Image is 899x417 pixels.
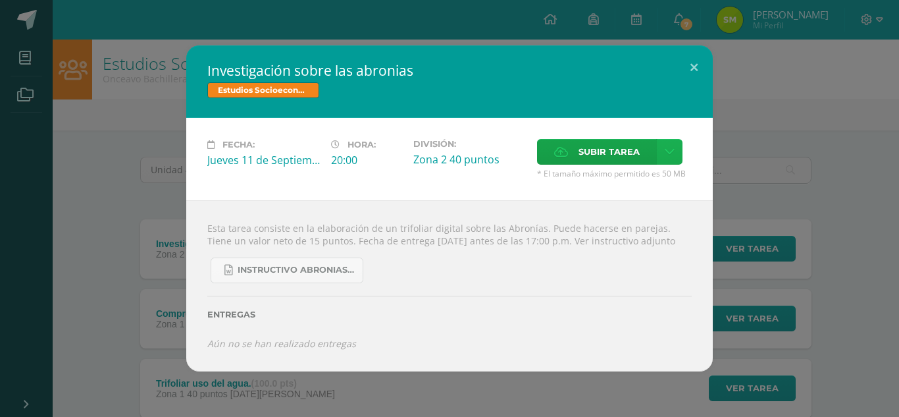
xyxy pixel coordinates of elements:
[186,200,713,372] div: Esta tarea consiste en la elaboración de un trifoliar digital sobre las Abronías. Puede hacerse e...
[331,153,403,167] div: 20:00
[222,140,255,150] span: Fecha:
[238,265,356,275] span: Instructivo abronias 2025.docx
[413,152,527,167] div: Zona 2 40 puntos
[207,337,356,350] i: Aún no se han realizado entregas
[211,258,363,283] a: Instructivo abronias 2025.docx
[413,139,527,149] label: División:
[347,140,376,150] span: Hora:
[578,140,640,164] span: Subir tarea
[537,168,692,179] span: * El tamaño máximo permitido es 50 MB
[675,45,713,90] button: Close (Esc)
[207,61,692,80] h2: Investigación sobre las abronias
[207,310,692,320] label: Entregas
[207,153,321,167] div: Jueves 11 de Septiembre
[207,82,319,98] span: Estudios Socioeconómicos Bach V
